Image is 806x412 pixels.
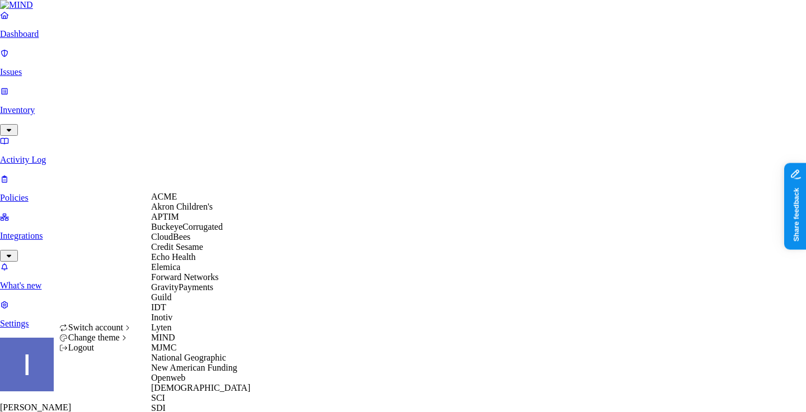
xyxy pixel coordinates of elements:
span: Guild [151,292,171,302]
span: MJMC [151,343,176,352]
span: Akron Children's [151,202,213,211]
span: Switch account [68,323,123,332]
span: Change theme [68,333,120,342]
span: BuckeyeCorrugated [151,222,223,231]
span: Elemica [151,262,180,272]
span: IDT [151,302,166,312]
span: ACME [151,192,177,201]
span: Openweb [151,373,185,382]
span: Lyten [151,323,171,332]
span: MIND [151,333,175,342]
span: Credit Sesame [151,242,203,252]
span: New American Funding [151,363,237,372]
span: CloudBees [151,232,190,241]
span: National Geographic [151,353,226,362]
span: [DEMOGRAPHIC_DATA] [151,383,250,392]
span: Echo Health [151,252,196,262]
span: APTIM [151,212,179,221]
span: Inotiv [151,312,172,322]
span: SCI [151,393,165,402]
span: Forward Networks [151,272,218,282]
div: Logout [59,343,133,353]
span: GravityPayments [151,282,213,292]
